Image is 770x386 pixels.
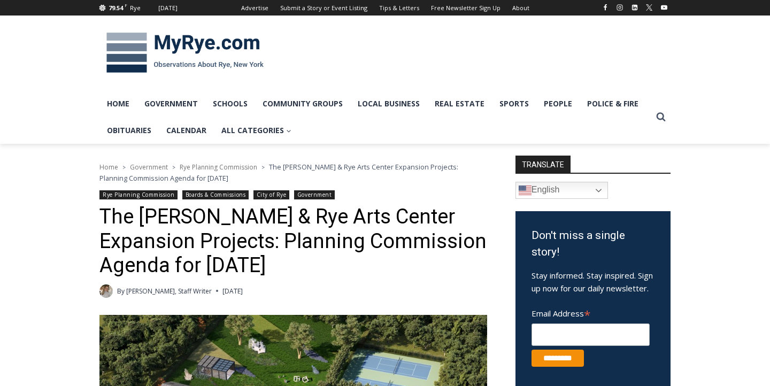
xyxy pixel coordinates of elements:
[613,1,626,14] a: Instagram
[643,1,656,14] a: X
[651,107,671,127] button: View Search Form
[255,90,350,117] a: Community Groups
[205,90,255,117] a: Schools
[180,163,257,172] a: Rye Planning Commission
[532,227,654,261] h3: Don't miss a single story!
[99,190,178,199] a: Rye Planning Commission
[99,163,118,172] a: Home
[99,162,458,182] span: The [PERSON_NAME] & Rye Arts Center Expansion Projects: Planning Commission Agenda for [DATE]
[158,3,178,13] div: [DATE]
[122,164,126,171] span: >
[221,125,291,136] span: All Categories
[261,164,265,171] span: >
[99,205,487,278] h1: The [PERSON_NAME] & Rye Arts Center Expansion Projects: Planning Commission Agenda for [DATE]
[99,25,271,81] img: MyRye.com
[117,286,125,296] span: By
[99,284,113,298] a: Author image
[182,190,249,199] a: Boards & Commissions
[515,182,608,199] a: English
[159,117,214,144] a: Calendar
[214,117,299,144] a: All Categories
[125,2,127,8] span: F
[99,117,159,144] a: Obituaries
[536,90,580,117] a: People
[172,164,175,171] span: >
[99,90,651,144] nav: Primary Navigation
[519,184,532,197] img: en
[532,269,654,295] p: Stay informed. Stay inspired. Sign up now for our daily newsletter.
[628,1,641,14] a: Linkedin
[427,90,492,117] a: Real Estate
[130,163,168,172] a: Government
[580,90,646,117] a: Police & Fire
[492,90,536,117] a: Sports
[126,287,212,296] a: [PERSON_NAME], Staff Writer
[515,156,571,173] strong: TRANSLATE
[532,303,650,322] label: Email Address
[253,190,290,199] a: City of Rye
[99,284,113,298] img: (PHOTO: MyRye.com Summer 2023 intern Beatrice Larzul.)
[658,1,671,14] a: YouTube
[99,161,487,183] nav: Breadcrumbs
[130,3,141,13] div: Rye
[109,4,123,12] span: 79.54
[99,90,137,117] a: Home
[137,90,205,117] a: Government
[222,286,243,296] time: [DATE]
[294,190,335,199] a: Government
[350,90,427,117] a: Local Business
[599,1,612,14] a: Facebook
